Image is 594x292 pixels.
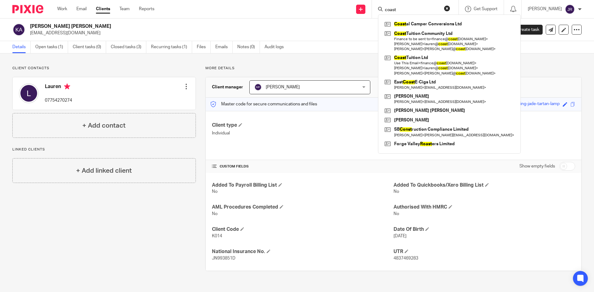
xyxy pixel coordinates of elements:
[212,130,394,136] p: Individual
[528,6,562,12] p: [PERSON_NAME]
[444,5,450,11] button: Clear
[565,4,575,14] img: svg%3E
[76,166,132,176] h4: + Add linked client
[73,41,106,53] a: Client tasks (0)
[64,83,70,90] i: Primary
[205,66,582,71] p: More details
[212,164,394,169] h4: CUSTOM FIELDS
[265,41,288,53] a: Audit logs
[394,256,418,260] span: 4837469283
[212,256,235,260] span: JN993851D
[266,85,300,89] span: [PERSON_NAME]
[12,23,25,36] img: svg%3E
[19,83,39,103] img: svg%3E
[12,5,43,13] img: Pixie
[394,226,575,233] h4: Date Of Birth
[119,6,130,12] a: Team
[212,84,243,90] h3: Client manager
[212,189,217,194] span: No
[394,189,399,194] span: No
[35,41,68,53] a: Open tasks (1)
[45,83,72,91] h4: Lauren
[474,7,497,11] span: Get Support
[237,41,260,53] a: Notes (0)
[30,30,497,36] p: [EMAIL_ADDRESS][DOMAIN_NAME]
[394,234,407,238] span: [DATE]
[394,248,575,255] h4: UTR
[212,226,394,233] h4: Client Code
[212,122,394,129] h4: Client type
[212,234,222,238] span: K014
[12,147,196,152] p: Linked clients
[111,41,146,53] a: Closed tasks (3)
[212,212,217,216] span: No
[507,101,560,108] div: governing-jade-tartan-lamp
[12,41,31,53] a: Details
[197,41,211,53] a: Files
[139,6,154,12] a: Reports
[57,6,67,12] a: Work
[45,97,72,104] p: 07754270274
[212,248,394,255] h4: National Insurance No.
[210,101,317,107] p: Master code for secure communications and files
[519,163,555,169] label: Show empty fields
[394,212,399,216] span: No
[82,121,126,130] h4: + Add contact
[96,6,110,12] a: Clients
[212,182,394,188] h4: Added To Payroll Billing List
[394,182,575,188] h4: Added To Quickbooks/Xero Billing List
[12,66,196,71] p: Client contacts
[507,25,543,35] a: Create task
[254,83,262,91] img: svg%3E
[212,204,394,210] h4: AML Procedures Completed
[384,7,440,13] input: Search
[394,204,575,210] h4: Authorised With HMRC
[151,41,192,53] a: Recurring tasks (1)
[215,41,233,53] a: Emails
[76,6,87,12] a: Email
[30,23,404,30] h2: [PERSON_NAME] [PERSON_NAME]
